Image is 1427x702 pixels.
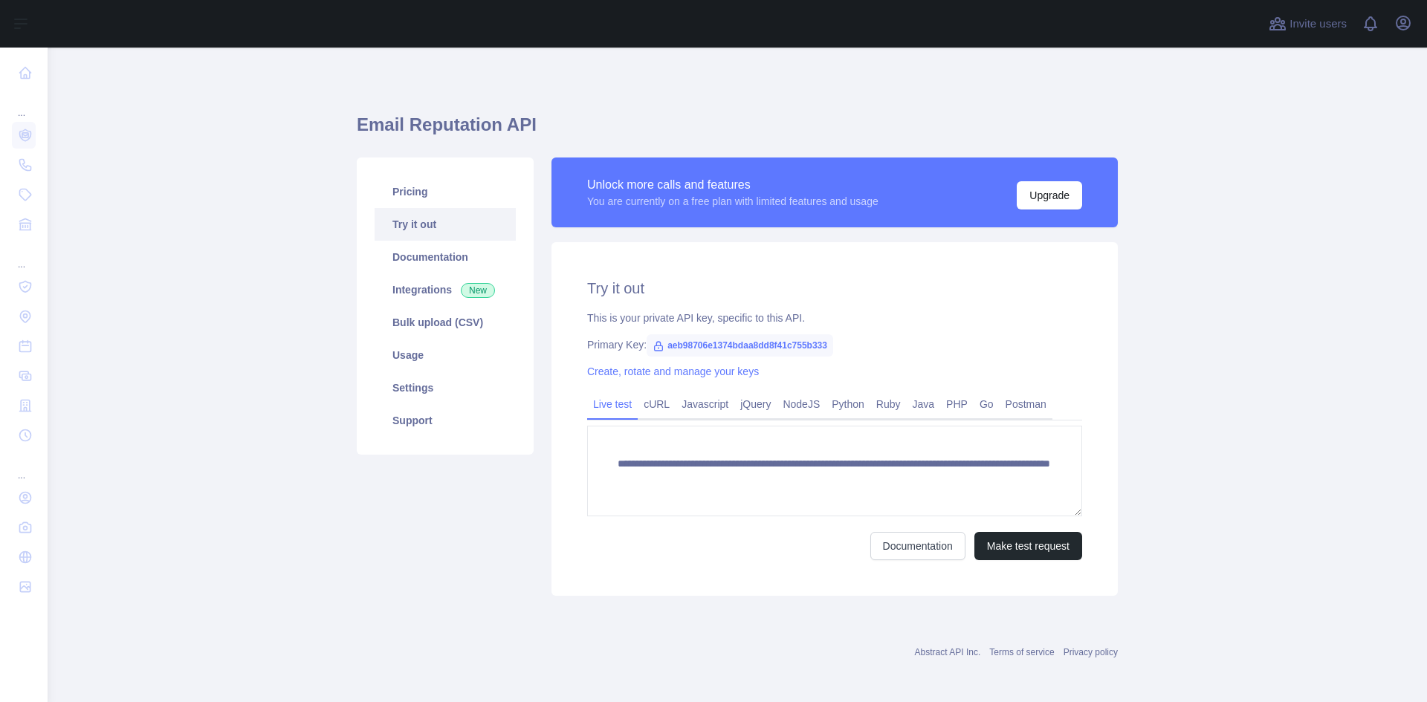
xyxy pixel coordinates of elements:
[989,647,1054,657] a: Terms of service
[1064,647,1118,657] a: Privacy policy
[587,176,878,194] div: Unlock more calls and features
[12,89,36,119] div: ...
[777,392,826,416] a: NodeJS
[461,283,495,298] span: New
[375,306,516,339] a: Bulk upload (CSV)
[974,392,1000,416] a: Go
[676,392,734,416] a: Javascript
[587,392,638,416] a: Live test
[587,194,878,209] div: You are currently on a free plan with limited features and usage
[870,532,965,560] a: Documentation
[375,208,516,241] a: Try it out
[638,392,676,416] a: cURL
[587,337,1082,352] div: Primary Key:
[375,175,516,208] a: Pricing
[1017,181,1082,209] button: Upgrade
[1000,392,1052,416] a: Postman
[375,371,516,404] a: Settings
[375,273,516,306] a: Integrations New
[587,311,1082,325] div: This is your private API key, specific to this API.
[870,392,907,416] a: Ruby
[647,334,833,357] span: aeb98706e1374bdaa8dd8f41c755b333
[974,532,1082,560] button: Make test request
[1290,16,1347,33] span: Invite users
[915,647,981,657] a: Abstract API Inc.
[12,241,36,270] div: ...
[357,113,1118,149] h1: Email Reputation API
[375,241,516,273] a: Documentation
[12,452,36,481] div: ...
[1266,12,1350,36] button: Invite users
[587,278,1082,299] h2: Try it out
[940,392,974,416] a: PHP
[375,404,516,437] a: Support
[907,392,941,416] a: Java
[734,392,777,416] a: jQuery
[375,339,516,371] a: Usage
[826,392,870,416] a: Python
[587,365,759,377] a: Create, rotate and manage your keys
